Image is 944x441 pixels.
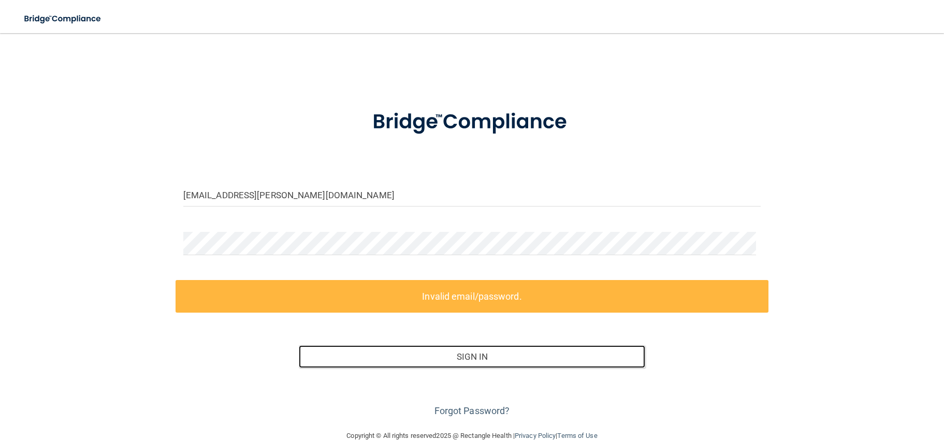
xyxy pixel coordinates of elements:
button: Sign In [299,345,645,368]
img: bridge_compliance_login_screen.278c3ca4.svg [351,95,592,149]
a: Terms of Use [557,432,597,439]
a: Privacy Policy [515,432,556,439]
a: Forgot Password? [434,405,510,416]
img: bridge_compliance_login_screen.278c3ca4.svg [16,8,111,30]
input: Email [183,183,761,207]
label: Invalid email/password. [176,280,769,313]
